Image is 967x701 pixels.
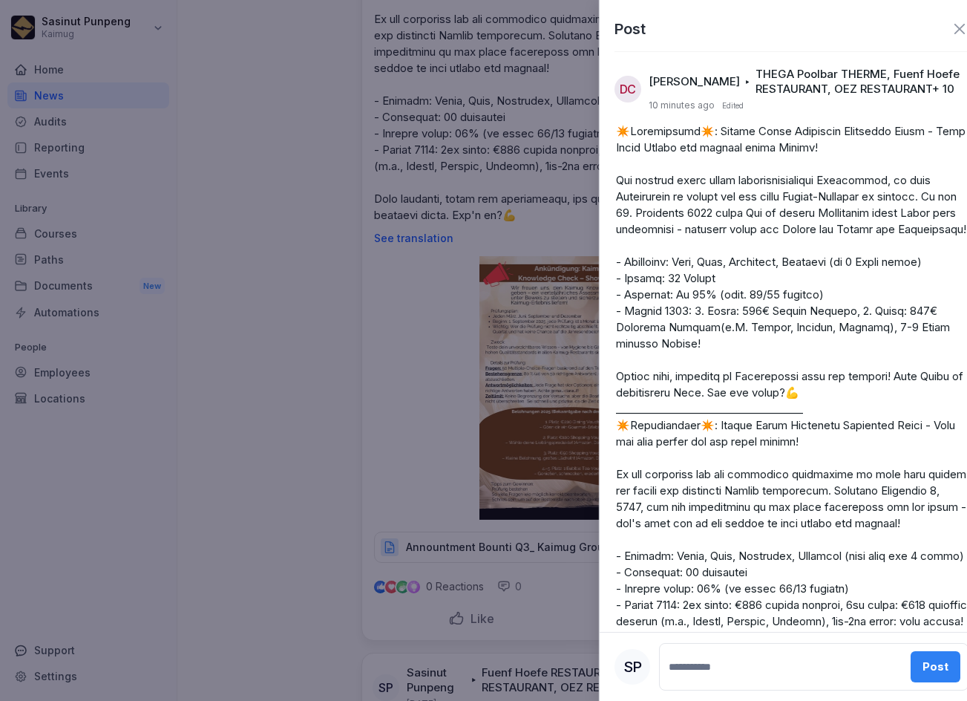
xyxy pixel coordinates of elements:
[616,123,967,679] p: ✴️Loremipsumd✴️: Sitame Conse Adipiscin Elitseddo Eiusm - Temp Incid Utlabo etd magnaal enima Min...
[911,651,960,682] button: Post
[755,67,960,97] p: THEGA Poolbar THERME, Fuenf Hoefe RESTAURANT, OEZ RESTAURANT + 10
[614,649,650,685] div: SP
[649,74,740,89] p: [PERSON_NAME]
[722,100,744,111] p: Edited
[614,18,646,40] p: Post
[922,659,948,675] div: Post
[614,76,641,102] div: DC
[649,100,715,111] p: 10 minutes ago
